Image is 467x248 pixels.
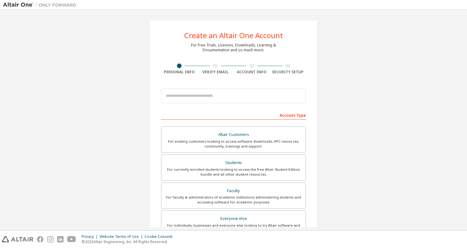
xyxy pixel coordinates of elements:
div: Personal Info [161,70,197,75]
div: Account Type [161,110,306,120]
img: facebook.svg [37,236,43,243]
div: For individuals, businesses and everyone else looking to try Altair software and explore our prod... [165,223,302,233]
div: Altair Customers [165,130,302,139]
div: Create an Altair One Account [184,32,283,39]
div: Privacy [82,234,100,239]
div: For currently enrolled students looking to access the free Altair Student Edition bundle and all ... [165,167,302,177]
img: linkedin.svg [57,236,64,243]
div: Cookie Consent [145,234,176,239]
div: Security Setup [270,70,306,75]
div: For existing customers looking to access software downloads, HPC resources, community, trainings ... [165,139,302,149]
div: Faculty [165,187,302,195]
div: Website Terms of Use [100,234,145,239]
div: Everyone else [165,214,302,223]
img: Altair One [3,2,79,8]
div: Account Info [233,70,270,75]
div: Verify Email [197,70,234,75]
p: © 2025 Altair Engineering, Inc. All Rights Reserved. [82,239,176,244]
img: altair_logo.svg [2,236,33,243]
div: Students [165,159,302,167]
div: For faculty & administrators of academic institutions administering students and accessing softwa... [165,195,302,205]
img: youtube.svg [67,236,76,243]
div: For Free Trials, Licenses, Downloads, Learning & Documentation and so much more. [191,43,276,53]
img: instagram.svg [47,236,53,243]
